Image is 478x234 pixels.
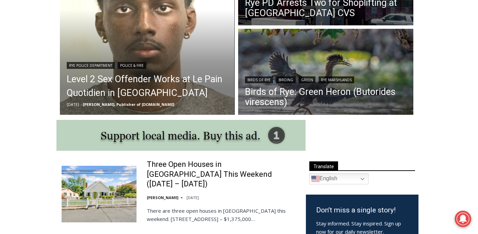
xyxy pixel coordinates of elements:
[238,29,413,116] a: Read More Birds of Rye: Green Heron (Butorides virescens)
[45,12,169,19] div: Serving [GEOGRAPHIC_DATA] Since [DATE]
[309,173,369,184] a: English
[276,76,296,83] a: Birding
[147,195,178,200] a: [PERSON_NAME]
[179,68,317,84] span: Intern @ [DOMAIN_NAME]
[67,102,79,107] time: [DATE]
[62,166,137,222] img: Three Open Houses in Rye This Weekend (August 16 – 17)
[147,207,297,223] p: There are three open houses in [GEOGRAPHIC_DATA] this weekend. [STREET_ADDRESS] – $1,375,000…
[238,29,413,116] img: (PHOTO: Green Heron (Butorides virescens) at the Marshlands Conservancy in Rye, New York. Credit:...
[203,2,247,31] a: Book [PERSON_NAME]'s Good Humor for Your Event
[118,62,146,69] a: Police & Fire
[316,205,408,216] h3: Don’t miss a single story!
[67,62,115,69] a: Rye Police Department
[208,7,238,26] h4: Book [PERSON_NAME]'s Good Humor for Your Event
[309,161,338,171] span: Translate
[67,72,228,100] a: Level 2 Sex Offender Works at Le Pain Quotidien in [GEOGRAPHIC_DATA]
[147,160,297,189] a: Three Open Houses in [GEOGRAPHIC_DATA] This Weekend ([DATE] – [DATE])
[245,87,406,107] a: Birds of Rye: Green Heron (Butorides virescens)
[81,102,83,107] span: –
[311,175,320,183] img: en
[173,0,323,66] div: "[PERSON_NAME] and I covered the [DATE] Parade, which was a really eye opening experience as I ha...
[56,120,306,151] img: support local media, buy this ad
[0,69,69,85] a: Open Tues. - Sun. [PHONE_NUMBER]
[299,76,315,83] a: Green
[245,76,273,83] a: Birds of Rye
[165,66,332,85] a: Intern @ [DOMAIN_NAME]
[186,195,199,200] time: [DATE]
[67,61,228,69] div: |
[83,102,174,107] a: [PERSON_NAME], Publisher of [DOMAIN_NAME]
[319,76,354,83] a: Rye Marshlands
[70,43,101,82] div: "clearly one of the favorites in the [GEOGRAPHIC_DATA] neighborhood"
[2,71,67,97] span: Open Tues. - Sun. [PHONE_NUMBER]
[245,75,406,83] div: | | |
[166,0,207,31] img: s_800_809a2aa2-bb6e-4add-8b5e-749ad0704c34.jpeg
